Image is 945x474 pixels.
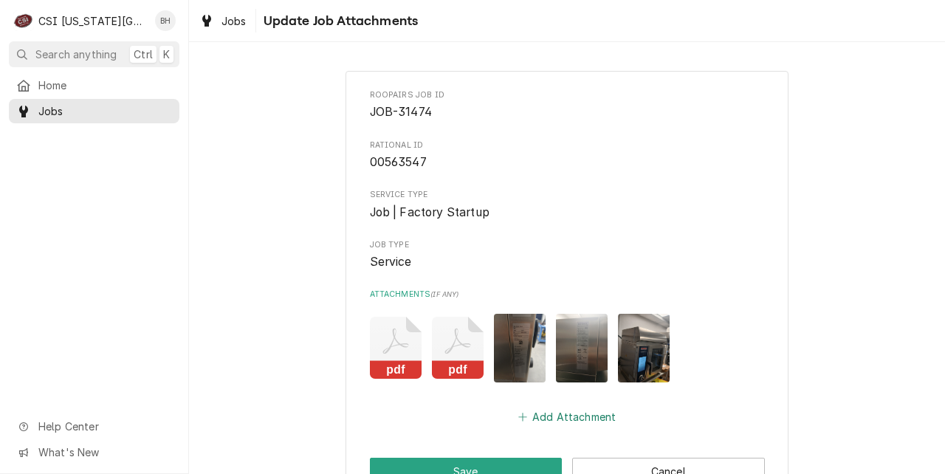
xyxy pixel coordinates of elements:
button: pdf [432,314,484,382]
span: Rational ID [370,140,765,151]
span: JOB-31474 [370,105,432,119]
a: Go to What's New [9,440,179,464]
span: ( if any ) [430,290,458,298]
img: cXHhQxHDT7GeeLaJxD0X [556,314,608,382]
span: Service [370,255,412,269]
a: Jobs [9,99,179,123]
div: Attachments [370,289,765,427]
a: Jobs [193,9,252,33]
button: Search anythingCtrlK [9,41,179,67]
span: Job | Factory Startup [370,205,489,219]
a: Home [9,73,179,97]
button: Add Attachment [515,406,619,427]
div: C [13,10,34,31]
button: pdf [370,314,422,382]
img: BzexPvDuSlSe1NcuGJwK [494,314,546,382]
span: Job Type [370,239,765,251]
span: Jobs [38,103,172,119]
span: Update Job Attachments [259,11,419,31]
div: Job Type [370,239,765,271]
span: Ctrl [134,47,153,62]
label: Attachments [370,289,765,300]
span: Home [38,78,172,93]
span: 00563547 [370,155,427,169]
a: Go to Help Center [9,414,179,439]
span: Jobs [221,13,247,29]
div: BH [155,10,176,31]
div: Job Pause Form [370,89,765,427]
img: HxY7BC45SxibGofVNguu [618,314,670,382]
span: Roopairs Job ID [370,103,765,121]
span: Service Type [370,204,765,221]
div: CSI [US_STATE][GEOGRAPHIC_DATA] [38,13,147,29]
div: Roopairs Job ID [370,89,765,121]
span: Rational ID [370,154,765,171]
div: CSI Kansas City's Avatar [13,10,34,31]
div: Brian Hawkins's Avatar [155,10,176,31]
span: What's New [38,444,171,460]
span: Roopairs Job ID [370,89,765,101]
span: Service Type [370,189,765,201]
div: Service Type [370,189,765,221]
div: Rational ID [370,140,765,171]
span: Job Type [370,253,765,271]
span: Help Center [38,419,171,434]
span: K [163,47,170,62]
span: Search anything [35,47,117,62]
